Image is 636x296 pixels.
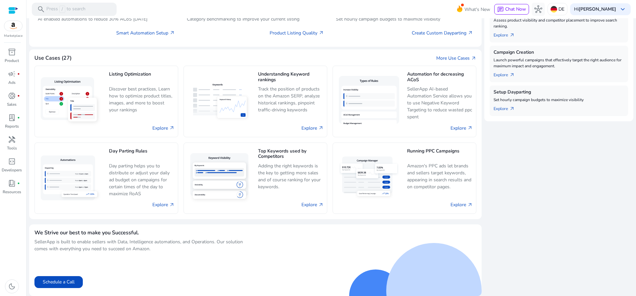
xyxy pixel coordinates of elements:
[318,202,324,207] span: arrow_outward
[170,30,175,35] span: arrow_outward
[4,21,22,31] img: amazon.svg
[407,162,473,191] p: Amazon's PPC ads let brands and sellers target keywords, appearing in search results and on compe...
[187,79,253,124] img: Understanding Keyword rankings
[187,150,253,206] img: Top Keywords used by Competitors
[494,103,520,112] a: Explorearrow_outward
[505,6,526,12] span: Chat Now
[5,123,19,129] p: Reports
[407,86,473,120] p: SellerApp AI-based Automation Service allows you to use Negative Keyword Targeting to reduce wast...
[336,154,402,203] img: Running PPC Campaigns
[412,30,473,36] a: Create Custom Dayparting
[169,125,175,131] span: arrow_outward
[8,80,16,86] p: Ads
[8,48,16,56] span: inventory_2
[574,7,616,12] p: Hi
[38,75,104,128] img: Listing Optimization
[8,92,16,100] span: donut_small
[319,30,324,35] span: arrow_outward
[436,55,476,62] a: More Use Casesarrow_outward
[270,30,324,36] a: Product Listing Quality
[169,202,175,207] span: arrow_outward
[558,3,564,15] p: DE
[494,97,624,103] p: Set hourly campaign budgets to maximize visibility
[17,73,20,75] span: fiber_manual_record
[34,230,255,236] h4: We Strive our best to make you Successful.
[450,201,473,208] a: Explore
[8,70,16,78] span: campaign
[494,57,624,69] p: Launch powerful campaigns that effectively target the right audience for maximum impact and engag...
[471,56,476,61] span: arrow_outward
[8,157,16,165] span: code_blocks
[532,3,545,16] button: hub
[109,72,175,83] h5: Listing Optimization
[46,6,85,13] p: Press to search
[152,125,175,132] a: Explore
[34,276,83,288] button: Schedule a Call
[258,162,324,191] p: Adding the right keywords is the key to getting more sales and of course ranking for your keywords.
[4,33,23,38] p: Marketplace
[34,55,72,61] h4: Use Cases (27)
[152,201,175,208] a: Explore
[494,29,520,38] a: Explorearrow_outward
[38,153,104,204] img: Day Parting Rules
[3,189,21,195] p: Resources
[494,4,529,15] button: chatChat Now
[109,162,175,197] p: Day parting helps you to distribute or adjust your daily ad budget on campaigns for certain times...
[407,148,473,160] h5: Running PPC Campaigns
[258,72,324,83] h5: Understanding Keyword rankings
[497,6,504,13] span: chat
[17,182,20,185] span: fiber_manual_record
[468,30,473,35] span: arrow_outward
[509,106,515,111] span: arrow_outward
[619,5,627,13] span: keyboard_arrow_down
[407,72,473,83] h5: Automation for decreasing ACoS
[17,94,20,97] span: fiber_manual_record
[467,125,473,131] span: arrow_outward
[109,86,175,114] p: Discover best practices, Learn how to optimize product titles, images, and more to boost your ran...
[8,282,16,290] span: dark_mode
[116,30,175,36] a: Smart Automation Setup
[509,72,515,78] span: arrow_outward
[551,6,557,13] img: de.svg
[258,86,324,114] p: Track the position of products on the Amazon SERP, analyze historical rankings, pinpoint traffic-...
[318,125,324,131] span: arrow_outward
[494,69,520,78] a: Explorearrow_outward
[34,238,255,252] p: SellerApp is built to enable sellers with Data, Intelligence automations, and Operations. Our sol...
[464,4,490,15] span: What's New
[37,5,45,13] span: search
[8,136,16,144] span: handyman
[7,145,17,151] p: Tools
[467,202,473,207] span: arrow_outward
[494,17,624,29] p: Assess product visibility and competitor placement to improve search ranking.
[109,148,175,160] h5: Day Parting Rules
[336,73,402,129] img: Automation for decreasing ACoS
[450,125,473,132] a: Explore
[301,201,324,208] a: Explore
[8,179,16,187] span: book_4
[494,50,624,55] h5: Campaign Creation
[8,114,16,122] span: lab_profile
[5,58,19,64] p: Product
[7,101,17,107] p: Sales
[17,116,20,119] span: fiber_manual_record
[59,6,65,13] span: /
[301,125,324,132] a: Explore
[258,148,324,160] h5: Top Keywords used by Competitors
[579,6,616,12] b: [PERSON_NAME]
[509,32,515,38] span: arrow_outward
[2,167,22,173] p: Developers
[494,89,624,95] h5: Setup Dayparting
[534,5,542,13] span: hub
